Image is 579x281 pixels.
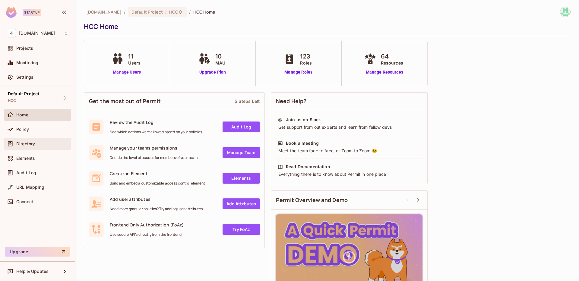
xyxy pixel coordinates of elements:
[110,181,205,186] span: Build and embed a customizable access control element
[223,147,260,158] a: Manage Team
[16,60,39,65] span: Monitoring
[124,9,125,15] li: /
[5,247,70,257] button: Upgrade
[169,9,178,15] span: HCC
[381,60,403,66] span: Resources
[110,196,203,202] span: Add user attributes
[110,222,184,228] span: Frontend Only Authorization (FoAz)
[8,91,39,96] span: Default Project
[276,196,348,204] span: Permit Overview and Demo
[16,269,49,274] span: Help & Updates
[560,7,570,17] img: musharraf.ali@46labs.com
[278,171,421,177] div: Everything there is to know about Permit in one place
[16,141,35,146] span: Directory
[110,69,144,75] a: Manage Users
[278,148,421,154] div: Meet the team face to face, or Zoom to Zoom 😉
[131,9,163,15] span: Default Project
[16,127,29,132] span: Policy
[128,52,141,61] span: 11
[110,207,203,211] span: Need more granular policies? Try adding user attributes
[19,31,55,36] span: Workspace: 46labs.com
[165,10,167,14] span: :
[189,9,191,15] li: /
[223,198,260,209] a: Add Attrbutes
[6,7,17,18] img: SReyMgAAAABJRU5ErkJggg==
[381,52,403,61] span: 64
[223,122,260,132] a: Audit Log
[110,130,202,134] span: See which actions were allowed based on your policies
[16,185,44,190] span: URL Mapping
[110,119,202,125] span: Review the Audit Log
[282,69,315,75] a: Manage Roles
[215,52,225,61] span: 10
[110,145,198,151] span: Manage your teams permissions
[300,52,312,61] span: 123
[286,140,319,146] div: Book a meeting
[276,97,307,105] span: Need Help?
[286,117,321,123] div: Join us on Slack
[16,112,29,117] span: Home
[300,60,312,66] span: Roles
[363,69,406,75] a: Manage Resources
[89,97,161,105] span: Get the most out of Permit
[215,60,225,66] span: MAU
[16,75,33,80] span: Settings
[16,46,33,51] span: Projects
[16,156,35,161] span: Elements
[110,171,205,176] span: Create an Element
[86,9,122,15] span: the active workspace
[110,232,184,237] span: Use secure API's directly from the frontend
[235,98,260,104] div: 5 Steps Left
[7,29,16,37] span: 4
[16,199,33,204] span: Connect
[84,22,568,31] div: HCC Home
[223,224,260,235] a: Try FoAz
[223,173,260,184] a: Elements
[193,9,215,15] span: HCC Home
[8,98,16,103] span: HCC
[286,164,330,170] div: Read Documentation
[16,170,36,175] span: Audit Log
[23,9,41,16] div: Startup
[110,155,198,160] span: Decide the level of access for members of your team
[128,60,141,66] span: Users
[278,124,421,130] div: Get support from out experts and learn from fellow devs
[197,69,228,75] a: Upgrade Plan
